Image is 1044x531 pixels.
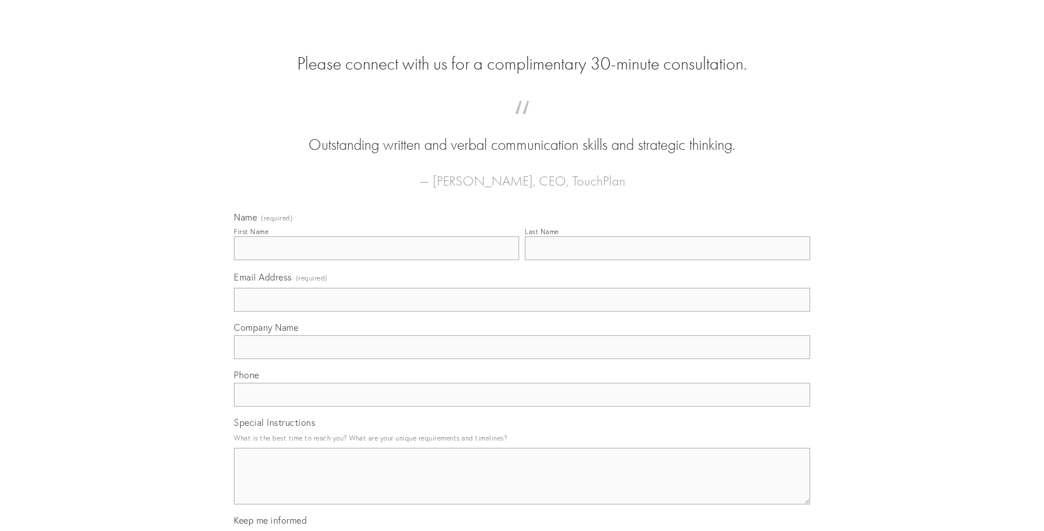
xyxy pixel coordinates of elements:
span: Email Address [234,271,292,283]
span: Phone [234,369,259,381]
figcaption: — [PERSON_NAME], CEO, TouchPlan [252,156,792,192]
h2: Please connect with us for a complimentary 30-minute consultation. [234,53,810,75]
blockquote: Outstanding written and verbal communication skills and strategic thinking. [252,112,792,156]
span: (required) [296,270,328,286]
div: First Name [234,227,268,236]
div: Last Name [525,227,559,236]
p: What is the best time to reach you? What are your unique requirements and timelines? [234,430,810,446]
span: Keep me informed [234,515,307,526]
span: Special Instructions [234,417,315,428]
span: “ [252,112,792,134]
span: (required) [261,215,293,222]
span: Company Name [234,322,298,333]
span: Name [234,211,257,223]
